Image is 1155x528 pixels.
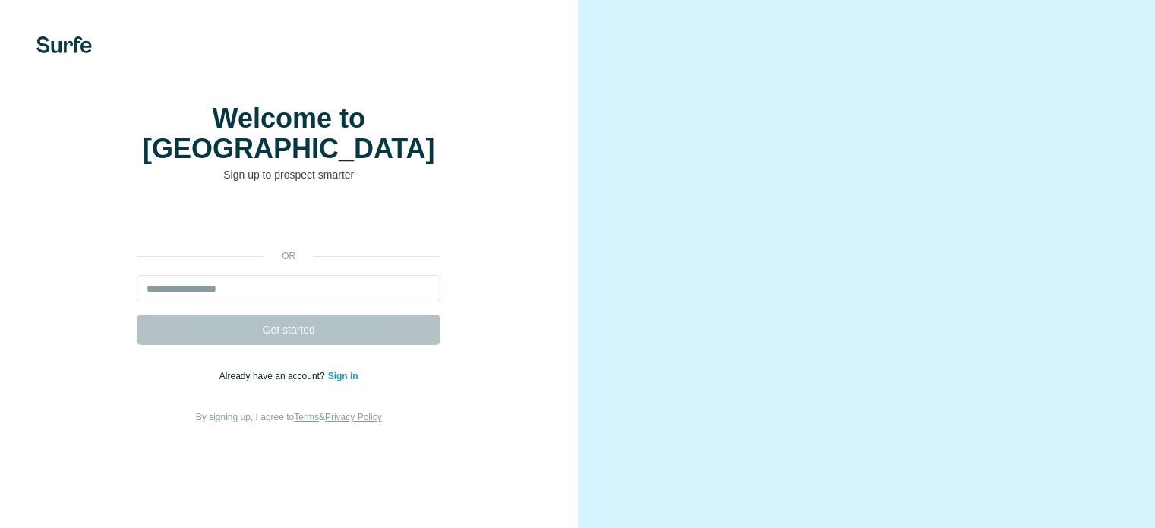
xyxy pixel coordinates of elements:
span: Already have an account? [219,371,328,381]
a: Sign in [328,371,358,381]
iframe: Sign in with Google Button [129,205,448,239]
a: Privacy Policy [325,412,382,422]
span: By signing up, I agree to & [196,412,382,422]
a: Terms [294,412,319,422]
img: Surfe's logo [36,36,92,53]
h1: Welcome to [GEOGRAPHIC_DATA] [137,103,440,164]
p: or [264,249,313,263]
p: Sign up to prospect smarter [137,167,440,182]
